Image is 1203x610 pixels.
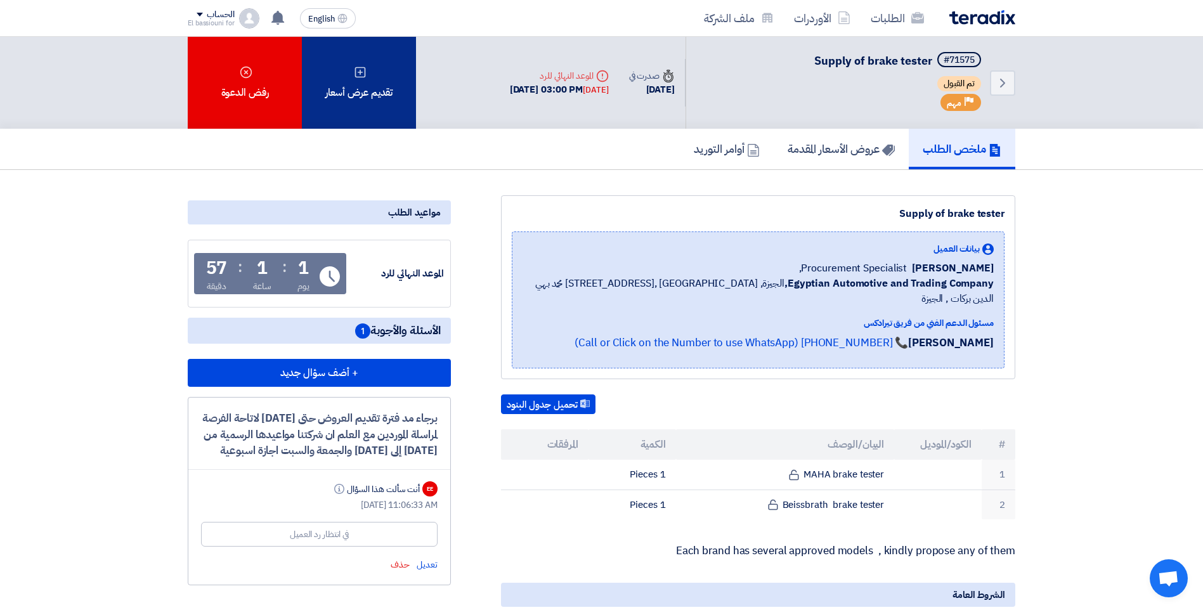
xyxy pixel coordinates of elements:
[908,335,994,351] strong: [PERSON_NAME]
[799,261,907,276] span: Procurement Specialist,
[912,261,994,276] span: [PERSON_NAME]
[694,3,784,33] a: ملف الشركة
[512,206,1005,221] div: Supply of brake tester
[629,69,675,82] div: صدرت في
[861,3,934,33] a: الطلبات
[417,558,438,571] span: تعديل
[982,460,1015,490] td: 1
[391,558,410,571] span: حذف
[501,545,1015,557] p: Each brand has several approved models , kindly propose any of them
[188,37,302,129] div: رفض الدعوة
[510,69,609,82] div: الموعد النهائي للرد
[784,276,994,291] b: Egyptian Automotive and Trading Company,
[207,280,226,293] div: دقيقة
[355,323,441,339] span: الأسئلة والأجوبة
[949,10,1015,25] img: Teradix logo
[523,276,994,306] span: الجيزة, [GEOGRAPHIC_DATA] ,[STREET_ADDRESS] محمد بهي الدين بركات , الجيزة
[422,481,438,496] div: EE
[694,141,760,156] h5: أوامر التوريد
[588,429,676,460] th: الكمية
[680,129,774,169] a: أوامر التوريد
[947,97,961,109] span: مهم
[982,490,1015,519] td: 2
[523,316,994,330] div: مسئول الدعم الفني من فريق تيرادكس
[206,259,228,277] div: 57
[501,429,588,460] th: المرفقات
[238,256,242,278] div: :
[188,20,234,27] div: El bassiouni for
[575,335,908,351] a: 📞 [PHONE_NUMBER] (Call or Click on the Number to use WhatsApp)
[1150,559,1188,597] div: Open chat
[355,323,370,339] span: 1
[774,129,909,169] a: عروض الأسعار المقدمة
[253,280,271,293] div: ساعة
[588,460,676,490] td: 1 Pieces
[290,528,349,541] div: في انتظار رد العميل
[201,410,438,459] div: برجاء مد فترة تقديم العروض حتى [DATE] لاتاحة الفرصة لمراسلة الموردين مع العلم ان شركتنا مواعيدها ...
[332,483,420,496] div: أنت سألت هذا السؤال
[944,56,975,65] div: #71575
[188,200,451,224] div: مواعيد الطلب
[298,259,309,277] div: 1
[676,490,895,519] td: Beissbrath brake tester
[583,84,608,96] div: [DATE]
[676,460,895,490] td: MAHA brake tester
[814,52,932,69] span: Supply of brake tester
[201,498,438,512] div: [DATE] 11:06:33 AM
[239,8,259,29] img: profile_test.png
[282,256,287,278] div: :
[297,280,309,293] div: يوم
[953,588,1005,602] span: الشروط العامة
[982,429,1015,460] th: #
[909,129,1015,169] a: ملخص الطلب
[933,242,980,256] span: بيانات العميل
[894,429,982,460] th: الكود/الموديل
[629,82,675,97] div: [DATE]
[501,394,595,415] button: تحميل جدول البنود
[308,15,335,23] span: English
[207,10,234,20] div: الحساب
[257,259,268,277] div: 1
[510,82,609,97] div: [DATE] 03:00 PM
[788,141,895,156] h5: عروض الأسعار المقدمة
[349,266,444,281] div: الموعد النهائي للرد
[300,8,356,29] button: English
[784,3,861,33] a: الأوردرات
[676,429,895,460] th: البيان/الوصف
[937,76,981,91] span: تم القبول
[588,490,676,519] td: 1 Pieces
[188,359,451,387] button: + أضف سؤال جديد
[814,52,984,70] h5: Supply of brake tester
[923,141,1001,156] h5: ملخص الطلب
[302,37,416,129] div: تقديم عرض أسعار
